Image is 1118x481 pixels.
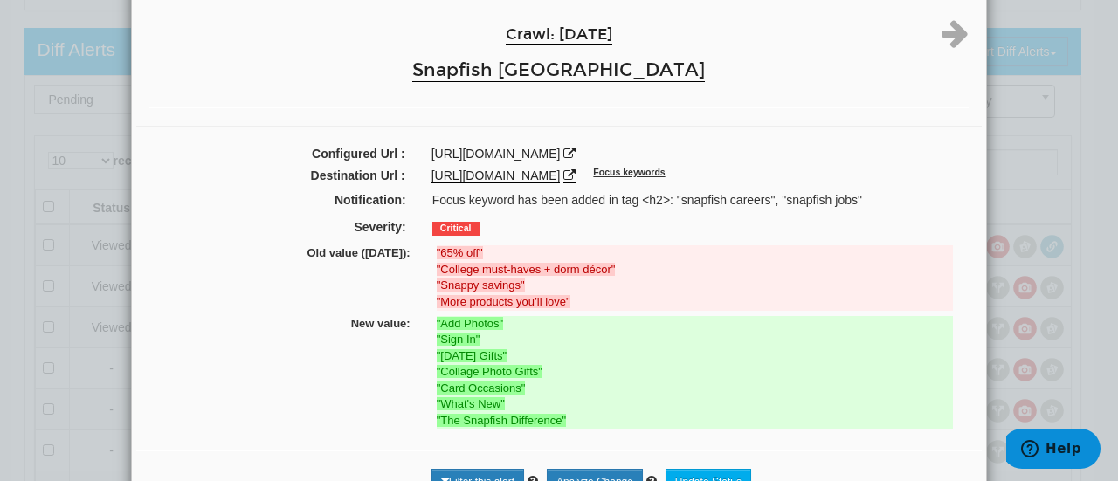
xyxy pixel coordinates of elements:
[437,365,542,378] strong: "Collage Photo Gifts"
[593,167,665,177] sup: Focus keywords
[412,58,705,82] a: Snapfish [GEOGRAPHIC_DATA]
[437,295,570,308] strong: "More products you’ll love"
[437,246,483,259] strong: "65% off"
[437,349,507,362] strong: "[DATE] Gifts"
[139,218,419,236] label: Severity:
[437,263,616,276] strong: "College must-haves + dorm décor"
[1006,429,1101,472] iframe: Opens a widget where you can find more information
[136,167,418,184] label: Destination Url :
[437,414,566,427] strong: "The Snapfish Difference"
[152,245,424,262] label: Old value ([DATE]):
[136,145,418,162] label: Configured Url :
[431,168,561,183] a: [URL][DOMAIN_NAME]
[419,191,979,209] div: Focus keyword has been added in tag <h2>: "snapfish careers", "snapfish jobs"
[432,222,480,236] span: Critical
[506,25,612,45] a: Crawl: [DATE]
[437,397,505,410] strong: "What's New"
[942,33,969,47] a: Next alert
[437,381,526,395] strong: "Card Occasions"
[437,278,525,292] strong: "Snappy savings"
[431,147,561,161] a: [URL][DOMAIN_NAME]
[437,317,503,330] strong: "Add Photos"
[152,316,424,333] label: New value:
[437,333,480,346] strong: "Sign In"
[139,191,419,209] label: Notification:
